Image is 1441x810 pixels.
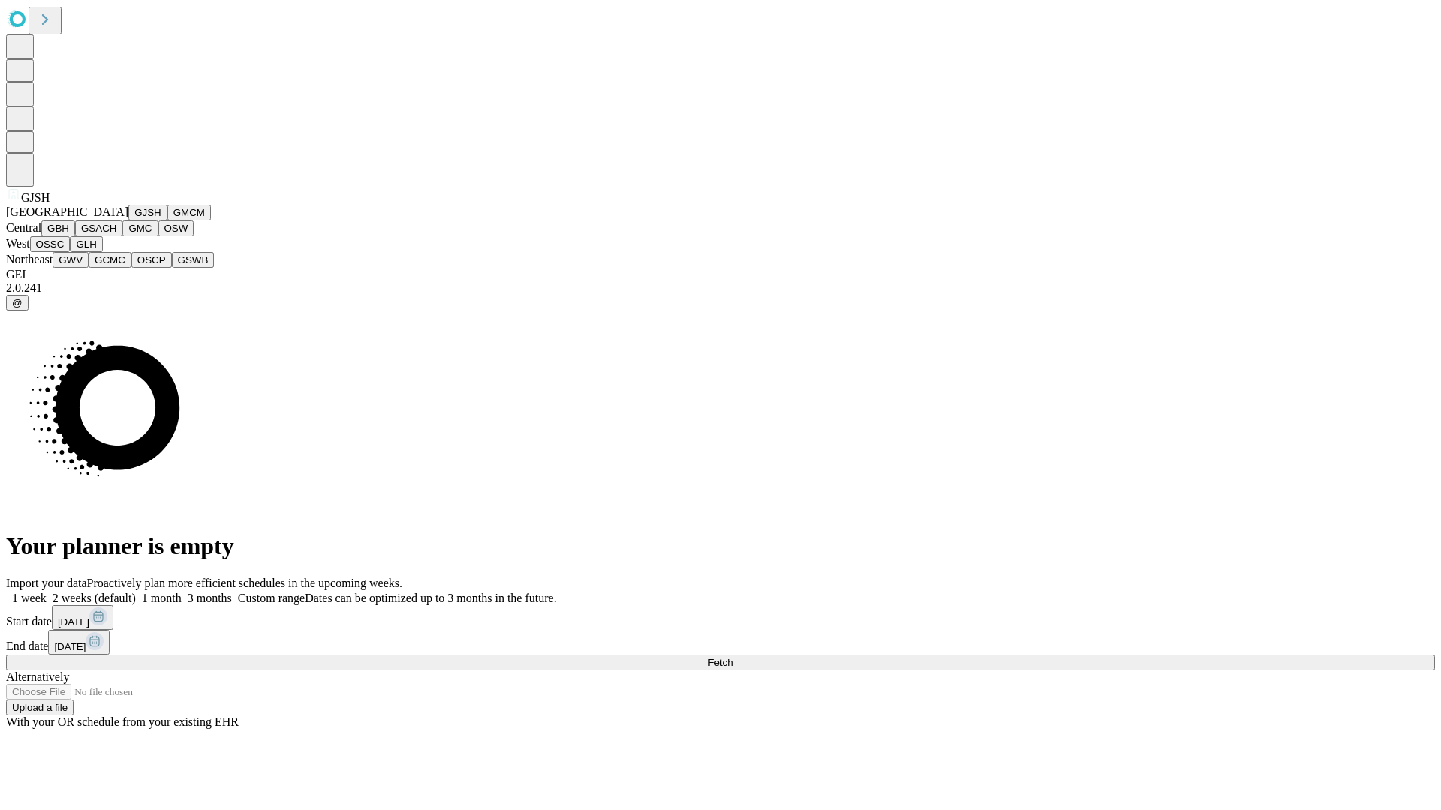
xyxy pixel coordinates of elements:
[6,253,53,265] span: Northeast
[30,236,71,252] button: OSSC
[6,630,1435,655] div: End date
[70,236,102,252] button: GLH
[6,237,30,250] span: West
[12,297,23,308] span: @
[87,577,402,589] span: Proactively plan more efficient schedules in the upcoming weeks.
[6,295,29,310] button: @
[131,252,172,268] button: OSCP
[128,205,167,220] button: GJSH
[6,605,1435,630] div: Start date
[6,577,87,589] span: Import your data
[305,592,556,604] span: Dates can be optimized up to 3 months in the future.
[6,670,69,683] span: Alternatively
[238,592,305,604] span: Custom range
[6,205,128,218] span: [GEOGRAPHIC_DATA]
[708,657,733,668] span: Fetch
[6,655,1435,670] button: Fetch
[158,220,194,236] button: OSW
[6,700,74,715] button: Upload a file
[188,592,232,604] span: 3 months
[6,281,1435,295] div: 2.0.241
[122,220,158,236] button: GMC
[172,252,215,268] button: GSWB
[6,268,1435,281] div: GEI
[58,616,89,628] span: [DATE]
[52,605,113,630] button: [DATE]
[53,252,89,268] button: GWV
[6,221,41,234] span: Central
[6,532,1435,560] h1: Your planner is empty
[12,592,47,604] span: 1 week
[48,630,110,655] button: [DATE]
[167,205,211,220] button: GMCM
[54,641,86,652] span: [DATE]
[142,592,182,604] span: 1 month
[21,191,50,204] span: GJSH
[75,220,122,236] button: GSACH
[89,252,131,268] button: GCMC
[41,220,75,236] button: GBH
[6,715,239,728] span: With your OR schedule from your existing EHR
[53,592,136,604] span: 2 weeks (default)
